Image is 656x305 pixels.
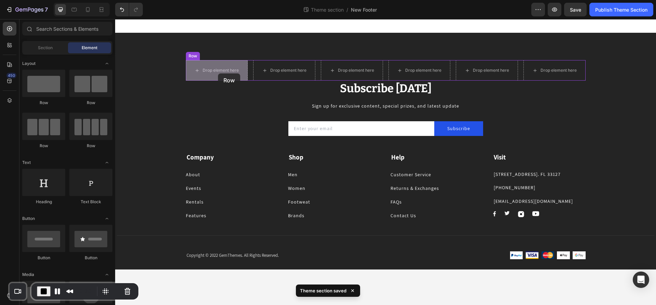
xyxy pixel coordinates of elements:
[570,7,581,13] span: Save
[6,73,16,78] div: 450
[351,6,377,13] span: New Footer
[300,287,346,294] p: Theme section saved
[564,3,587,16] button: Save
[38,45,53,51] span: Section
[22,22,112,36] input: Search Sections & Elements
[310,6,345,13] span: Theme section
[101,58,112,69] span: Toggle open
[101,269,112,280] span: Toggle open
[69,143,112,149] div: Row
[589,3,653,16] button: Publish Theme Section
[595,6,647,13] div: Publish Theme Section
[69,255,112,261] div: Button
[633,272,649,288] div: Open Intercom Messenger
[3,3,51,16] button: 7
[22,255,65,261] div: Button
[101,213,112,224] span: Toggle open
[22,60,36,67] span: Layout
[69,100,112,106] div: Row
[82,45,97,51] span: Element
[22,272,34,278] span: Media
[115,19,656,305] iframe: To enrich screen reader interactions, please activate Accessibility in Grammarly extension settings
[45,5,48,14] p: 7
[346,6,348,13] span: /
[22,100,65,106] div: Row
[22,199,65,205] div: Heading
[69,199,112,205] div: Text Block
[101,157,112,168] span: Toggle open
[115,3,143,16] div: Undo/Redo
[22,216,35,222] span: Button
[22,143,65,149] div: Row
[22,160,31,166] span: Text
